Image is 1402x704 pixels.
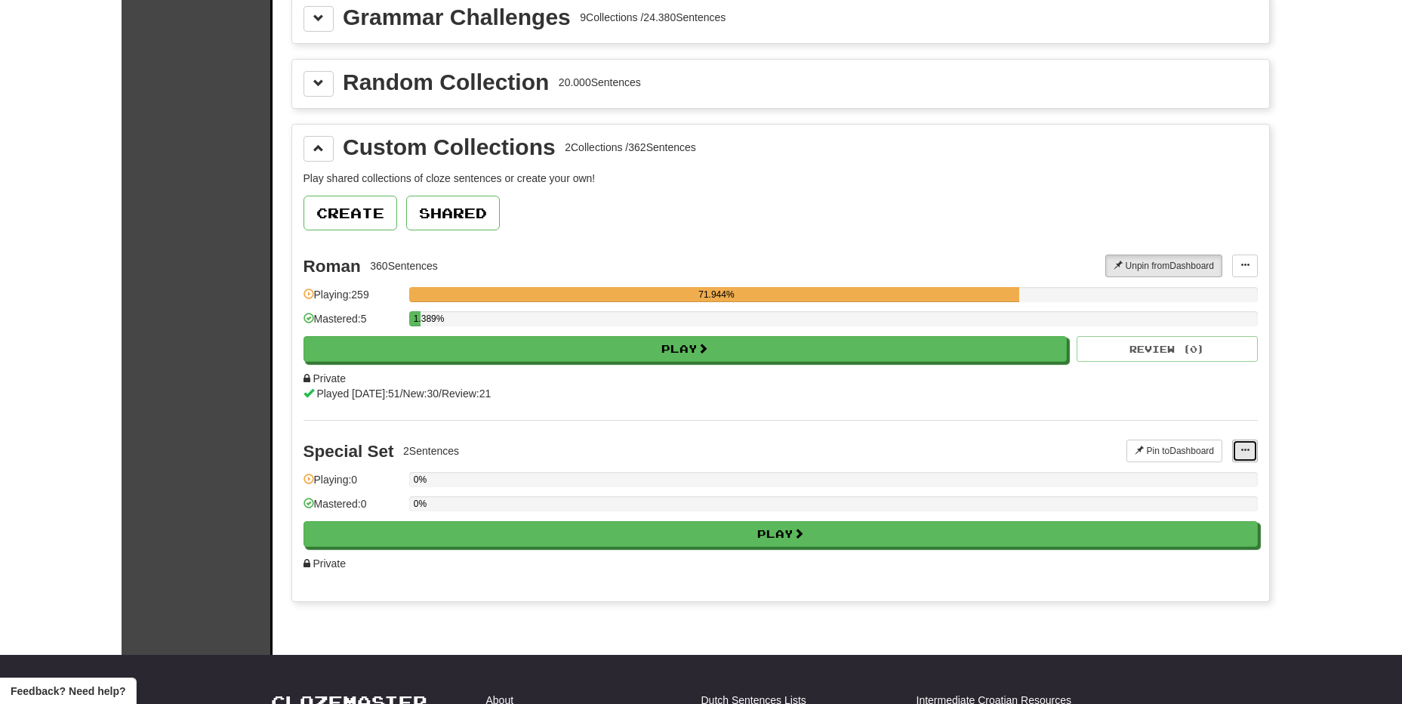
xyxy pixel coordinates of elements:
div: Private [304,371,1258,386]
button: Create [304,196,397,230]
button: Unpin fromDashboard [1105,255,1222,277]
div: Special Set [304,442,394,461]
button: Review (0) [1077,336,1258,362]
div: 2 Sentences [403,443,459,459]
button: Shared [406,196,500,230]
div: Roman [304,257,361,276]
div: 71.944% [414,287,1019,302]
button: Pin toDashboard [1126,440,1222,462]
div: Playing: 0 [304,472,402,497]
div: 20.000 Sentences [559,75,641,90]
div: 1.389% [414,311,421,326]
span: Review: 21 [442,388,491,400]
span: / [400,388,403,400]
button: Play [304,336,1068,362]
div: Mastered: 0 [304,496,402,521]
button: Play [304,521,1258,547]
div: Custom Collections [343,136,556,159]
span: Played [DATE]: 51 [316,388,399,400]
div: 9 Collections / 24.380 Sentences [580,10,726,25]
span: / [439,388,442,400]
div: Grammar Challenges [343,6,571,29]
div: 2 Collections / 362 Sentences [565,140,696,155]
div: Mastered: 5 [304,311,402,336]
div: 360 Sentences [370,258,438,273]
span: New: 30 [403,388,439,400]
div: Random Collection [343,71,549,94]
p: Play shared collections of cloze sentences or create your own! [304,171,1258,186]
span: Open feedback widget [11,684,125,699]
div: Playing: 259 [304,287,402,312]
div: Private [304,556,1258,571]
